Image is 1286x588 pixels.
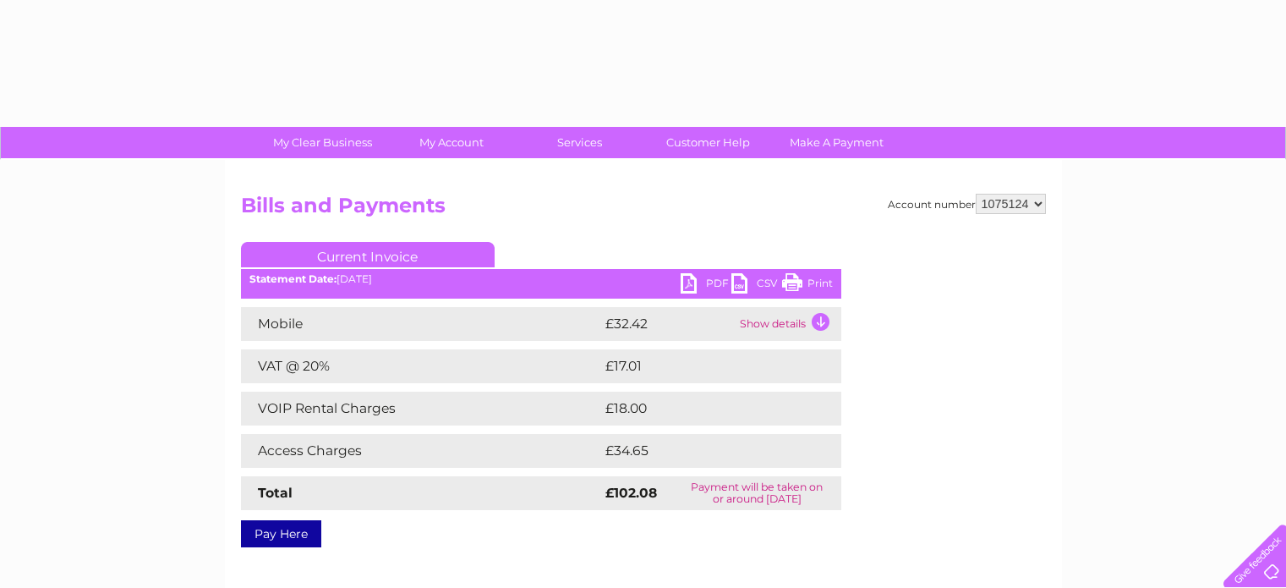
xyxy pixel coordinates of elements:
div: [DATE] [241,273,841,285]
a: CSV [731,273,782,298]
td: £32.42 [601,307,736,341]
div: Account number [888,194,1046,214]
a: My Account [381,127,521,158]
a: Current Invoice [241,242,495,267]
a: Print [782,273,833,298]
strong: Total [258,485,293,501]
td: Payment will be taken on or around [DATE] [673,476,841,510]
td: £34.65 [601,434,807,468]
a: PDF [681,273,731,298]
a: Customer Help [638,127,778,158]
td: Show details [736,307,841,341]
strong: £102.08 [605,485,657,501]
a: My Clear Business [253,127,392,158]
td: VAT @ 20% [241,349,601,383]
td: £17.01 [601,349,803,383]
td: Access Charges [241,434,601,468]
b: Statement Date: [249,272,337,285]
a: Make A Payment [767,127,906,158]
a: Services [510,127,649,158]
h2: Bills and Payments [241,194,1046,226]
td: Mobile [241,307,601,341]
a: Pay Here [241,520,321,547]
td: VOIP Rental Charges [241,392,601,426]
td: £18.00 [601,392,807,426]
